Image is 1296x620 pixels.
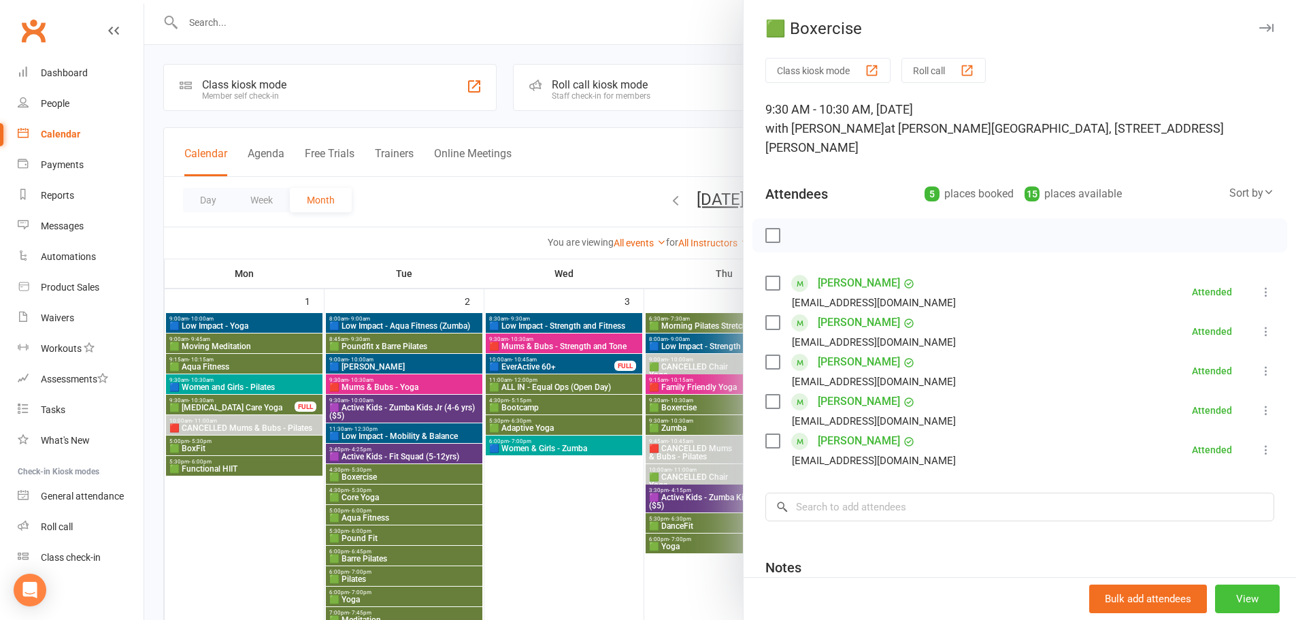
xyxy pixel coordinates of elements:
[41,552,101,563] div: Class check-in
[1229,184,1274,202] div: Sort by
[18,88,144,119] a: People
[1025,186,1040,201] div: 15
[41,159,84,170] div: Payments
[1215,585,1280,613] button: View
[792,333,956,351] div: [EMAIL_ADDRESS][DOMAIN_NAME]
[765,558,801,577] div: Notes
[41,435,90,446] div: What's New
[41,98,69,109] div: People
[41,190,74,201] div: Reports
[765,100,1274,157] div: 9:30 AM - 10:30 AM, [DATE]
[1192,327,1232,336] div: Attended
[765,184,828,203] div: Attendees
[18,542,144,573] a: Class kiosk mode
[41,221,84,231] div: Messages
[16,14,50,48] a: Clubworx
[818,312,900,333] a: [PERSON_NAME]
[1192,406,1232,415] div: Attended
[41,282,99,293] div: Product Sales
[1192,366,1232,376] div: Attended
[765,493,1274,521] input: Search to add attendees
[18,481,144,512] a: General attendance kiosk mode
[18,272,144,303] a: Product Sales
[41,374,108,385] div: Assessments
[1089,585,1207,613] button: Bulk add attendees
[1192,445,1232,455] div: Attended
[818,351,900,373] a: [PERSON_NAME]
[765,121,884,135] span: with [PERSON_NAME]
[765,121,1224,154] span: at [PERSON_NAME][GEOGRAPHIC_DATA], [STREET_ADDRESS][PERSON_NAME]
[925,184,1014,203] div: places booked
[41,404,65,415] div: Tasks
[792,452,956,470] div: [EMAIL_ADDRESS][DOMAIN_NAME]
[18,512,144,542] a: Roll call
[18,150,144,180] a: Payments
[18,395,144,425] a: Tasks
[18,180,144,211] a: Reports
[792,412,956,430] div: [EMAIL_ADDRESS][DOMAIN_NAME]
[1192,287,1232,297] div: Attended
[41,129,80,140] div: Calendar
[41,312,74,323] div: Waivers
[744,19,1296,38] div: 🟩 Boxercise
[41,343,82,354] div: Workouts
[41,251,96,262] div: Automations
[925,186,940,201] div: 5
[18,58,144,88] a: Dashboard
[792,373,956,391] div: [EMAIL_ADDRESS][DOMAIN_NAME]
[818,430,900,452] a: [PERSON_NAME]
[41,521,73,532] div: Roll call
[18,425,144,456] a: What's New
[818,272,900,294] a: [PERSON_NAME]
[18,364,144,395] a: Assessments
[18,119,144,150] a: Calendar
[1025,184,1122,203] div: places available
[41,491,124,502] div: General attendance
[18,242,144,272] a: Automations
[901,58,986,83] button: Roll call
[18,333,144,364] a: Workouts
[818,391,900,412] a: [PERSON_NAME]
[792,294,956,312] div: [EMAIL_ADDRESS][DOMAIN_NAME]
[41,67,88,78] div: Dashboard
[18,211,144,242] a: Messages
[18,303,144,333] a: Waivers
[765,58,891,83] button: Class kiosk mode
[14,574,46,606] div: Open Intercom Messenger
